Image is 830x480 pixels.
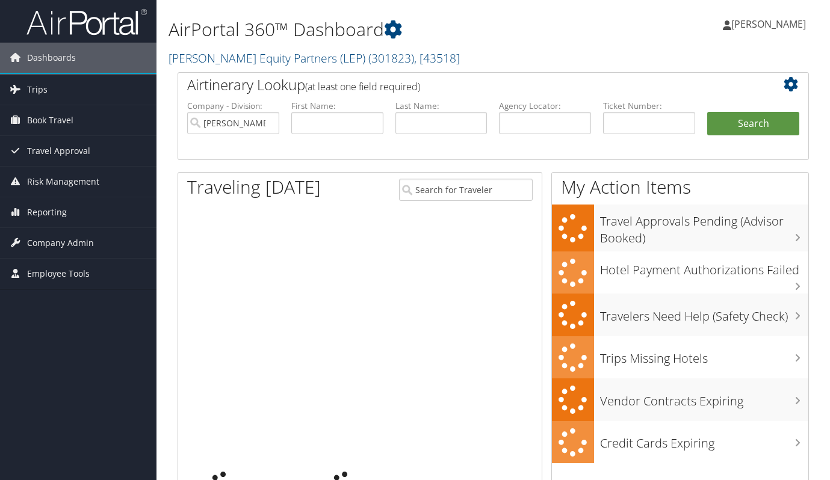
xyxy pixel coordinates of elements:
[723,6,818,42] a: [PERSON_NAME]
[552,294,808,336] a: Travelers Need Help (Safety Check)
[291,100,383,112] label: First Name:
[27,136,90,166] span: Travel Approval
[187,75,747,95] h2: Airtinerary Lookup
[27,167,99,197] span: Risk Management
[27,105,73,135] span: Book Travel
[414,50,460,66] span: , [ 43518 ]
[27,197,67,227] span: Reporting
[187,100,279,112] label: Company - Division:
[552,205,808,251] a: Travel Approvals Pending (Advisor Booked)
[707,112,799,136] button: Search
[187,174,321,200] h1: Traveling [DATE]
[552,378,808,421] a: Vendor Contracts Expiring
[399,179,533,201] input: Search for Traveler
[731,17,806,31] span: [PERSON_NAME]
[600,344,808,367] h3: Trips Missing Hotels
[600,207,808,247] h3: Travel Approvals Pending (Advisor Booked)
[499,100,591,112] label: Agency Locator:
[26,8,147,36] img: airportal-logo.png
[395,100,488,112] label: Last Name:
[305,80,420,93] span: (at least one field required)
[600,256,808,278] h3: Hotel Payment Authorizations Failed
[600,429,808,452] h3: Credit Cards Expiring
[600,387,808,410] h3: Vendor Contracts Expiring
[552,174,808,200] h1: My Action Items
[27,43,76,73] span: Dashboards
[27,75,48,105] span: Trips
[27,259,90,289] span: Employee Tools
[368,50,414,66] span: ( 301823 )
[603,100,695,112] label: Ticket Number:
[552,251,808,294] a: Hotel Payment Authorizations Failed
[600,302,808,325] h3: Travelers Need Help (Safety Check)
[169,17,601,42] h1: AirPortal 360™ Dashboard
[552,421,808,464] a: Credit Cards Expiring
[169,50,460,66] a: [PERSON_NAME] Equity Partners (LEP)
[552,336,808,379] a: Trips Missing Hotels
[27,228,94,258] span: Company Admin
